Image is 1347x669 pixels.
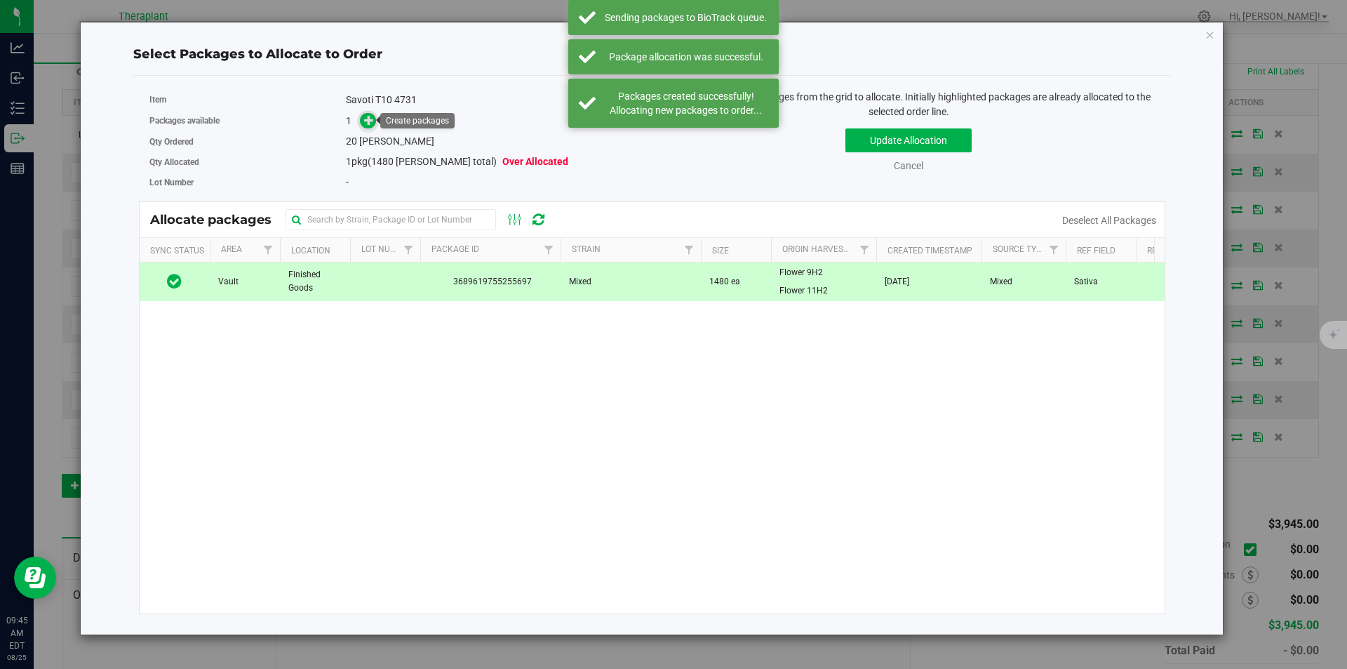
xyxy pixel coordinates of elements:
span: 3689619755255697 [429,275,552,289]
label: Packages available [149,114,347,127]
span: 1480 ea [709,275,740,289]
span: Select and deselect packages from the grid to allocate. Initially highlighted packages are alread... [667,91,1151,117]
span: Vault [218,275,239,289]
span: - [346,176,349,187]
div: Create packages [386,116,449,126]
a: Cancel [894,160,923,171]
span: Sativa [1074,275,1098,289]
label: Lot Number [149,176,347,189]
a: Created Timestamp [887,246,972,256]
a: Filter [396,238,420,262]
span: Allocate packages [150,212,286,227]
iframe: Resource center [14,557,56,599]
a: Filter [1042,238,1065,262]
a: Origin Harvests [782,244,853,254]
a: Strain [572,244,601,254]
div: Savoti T10 4731 [346,93,641,107]
span: (1480 [PERSON_NAME] total) [368,156,497,167]
div: Package allocation was successful. [603,50,768,64]
a: Area [221,244,242,254]
a: Deselect All Packages [1062,215,1156,226]
a: Location [291,246,330,256]
div: Packages created successfully! Allocating new packages to order... [603,89,768,117]
span: [PERSON_NAME] [359,135,434,147]
a: Source Type [993,244,1047,254]
a: Filter [256,238,279,262]
span: In Sync [167,272,182,291]
a: Filter [852,238,876,262]
span: pkg [346,156,568,167]
span: 1 [346,156,351,167]
a: Ref Field [1077,246,1115,256]
label: Qty Ordered [149,135,347,148]
input: Search by Strain, Package ID or Lot Number [286,209,496,230]
span: Finished Goods [288,268,342,295]
a: Lot Number [361,244,412,254]
a: Sync Status [150,246,204,256]
span: 20 [346,135,357,147]
div: Sending packages to BioTrack queue. [603,11,768,25]
span: Flower 11H2 [779,284,828,298]
span: 1 [346,115,351,126]
span: Flower 9H2 [779,266,823,279]
div: Select Packages to Allocate to Order [133,45,1170,64]
a: Filter [537,238,560,262]
a: Size [712,246,729,256]
span: Mixed [990,275,1012,289]
button: Update Allocation [845,128,972,152]
a: Filter [677,238,700,262]
span: Over Allocated [502,156,568,167]
span: Mixed [569,275,591,289]
span: [DATE] [885,275,909,289]
a: Package Id [431,244,479,254]
a: Ref Field 2 [1147,246,1193,256]
label: Qty Allocated [149,156,347,168]
label: Item [149,93,347,106]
